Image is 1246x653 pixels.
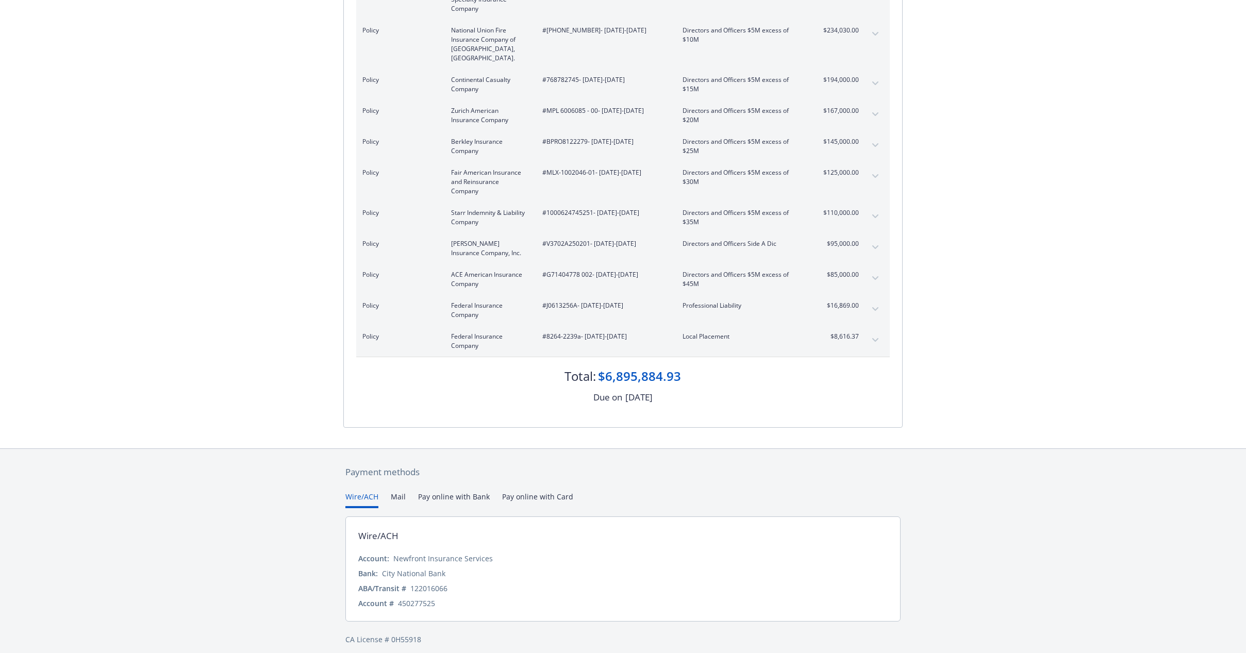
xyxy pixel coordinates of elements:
span: Policy [362,75,435,85]
button: expand content [867,301,884,317]
span: Directors and Officers $5M excess of $30M [683,168,804,187]
span: #MLX-1002046-01 - [DATE]-[DATE] [542,168,666,177]
span: Policy [362,239,435,248]
span: National Union Fire Insurance Company of [GEOGRAPHIC_DATA], [GEOGRAPHIC_DATA]. [451,26,526,63]
div: Account # [358,598,394,609]
span: Zurich American Insurance Company [451,106,526,125]
div: PolicyNational Union Fire Insurance Company of [GEOGRAPHIC_DATA], [GEOGRAPHIC_DATA].#[PHONE_NUMBE... [356,20,890,69]
span: ACE American Insurance Company [451,270,526,289]
div: Total: [565,367,596,385]
span: Directors and Officers $5M excess of $15M [683,75,804,94]
button: expand content [867,168,884,185]
span: Policy [362,301,435,310]
span: $110,000.00 [820,208,859,217]
button: expand content [867,270,884,287]
div: PolicyBerkley Insurance Company#BPRO8122279- [DATE]-[DATE]Directors and Officers $5M excess of $2... [356,131,890,162]
div: CA License # 0H55918 [345,634,901,645]
div: [DATE] [625,391,653,404]
span: Directors and Officers $5M excess of $20M [683,106,804,125]
span: $85,000.00 [820,270,859,279]
span: Starr Indemnity & Liability Company [451,208,526,227]
span: Directors and Officers Side A Dic [683,239,804,248]
span: Policy [362,332,435,341]
button: expand content [867,26,884,42]
span: Directors and Officers $5M excess of $45M [683,270,804,289]
span: Federal Insurance Company [451,332,526,350]
span: Policy [362,208,435,217]
div: PolicyContinental Casualty Company#768782745- [DATE]-[DATE]Directors and Officers $5M excess of $... [356,69,890,100]
span: Policy [362,106,435,115]
span: Fair American Insurance and Reinsurance Company [451,168,526,196]
span: $95,000.00 [820,239,859,248]
button: expand content [867,137,884,154]
span: #J0613256A - [DATE]-[DATE] [542,301,666,310]
button: Pay online with Bank [418,491,490,508]
span: $125,000.00 [820,168,859,177]
div: Due on [593,391,622,404]
button: Pay online with Card [502,491,573,508]
span: #768782745 - [DATE]-[DATE] [542,75,666,85]
div: Wire/ACH [358,529,398,543]
span: #G71404778 002 - [DATE]-[DATE] [542,270,666,279]
span: Directors and Officers $5M excess of $10M [683,26,804,44]
div: ABA/Transit # [358,583,406,594]
span: Directors and Officers $5M excess of $25M [683,137,804,156]
button: Mail [391,491,406,508]
span: $145,000.00 [820,137,859,146]
span: Policy [362,137,435,146]
span: $194,000.00 [820,75,859,85]
div: Newfront Insurance Services [393,553,493,564]
span: Directors and Officers $5M excess of $35M [683,208,804,227]
span: #[PHONE_NUMBER] - [DATE]-[DATE] [542,26,666,35]
button: Wire/ACH [345,491,378,508]
span: Policy [362,168,435,177]
div: 122016066 [410,583,447,594]
span: $16,869.00 [820,301,859,310]
span: Local Placement [683,332,804,341]
div: Bank: [358,568,378,579]
span: Policy [362,270,435,279]
span: Federal Insurance Company [451,301,526,320]
span: $234,030.00 [820,26,859,35]
button: expand content [867,75,884,92]
button: expand content [867,106,884,123]
span: Policy [362,26,435,35]
div: 450277525 [398,598,435,609]
span: $8,616.37 [820,332,859,341]
div: Account: [358,553,389,564]
button: expand content [867,332,884,348]
div: PolicyFederal Insurance Company#8264-2239a- [DATE]-[DATE]Local Placement$8,616.37expand content [356,326,890,357]
div: PolicyFair American Insurance and Reinsurance Company#MLX-1002046-01- [DATE]-[DATE]Directors and ... [356,162,890,202]
span: [PERSON_NAME] Insurance Company, Inc. [451,239,526,258]
span: #V3702A250201 - [DATE]-[DATE] [542,239,666,248]
div: Policy[PERSON_NAME] Insurance Company, Inc.#V3702A250201- [DATE]-[DATE]Directors and Officers Sid... [356,233,890,264]
div: $6,895,884.93 [599,367,682,385]
span: #1000624745251 - [DATE]-[DATE] [542,208,666,217]
div: PolicyFederal Insurance Company#J0613256A- [DATE]-[DATE]Professional Liability$16,869.00expand co... [356,295,890,326]
span: Continental Casualty Company [451,75,526,94]
span: #8264-2239a - [DATE]-[DATE] [542,332,666,341]
span: Professional Liability [683,301,804,310]
div: City National Bank [382,568,445,579]
span: #BPRO8122279 - [DATE]-[DATE] [542,137,666,146]
button: expand content [867,208,884,225]
span: #MPL 6006085 - 00 - [DATE]-[DATE] [542,106,666,115]
button: expand content [867,239,884,256]
div: PolicyACE American Insurance Company#G71404778 002- [DATE]-[DATE]Directors and Officers $5M exces... [356,264,890,295]
span: Berkley Insurance Company [451,137,526,156]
